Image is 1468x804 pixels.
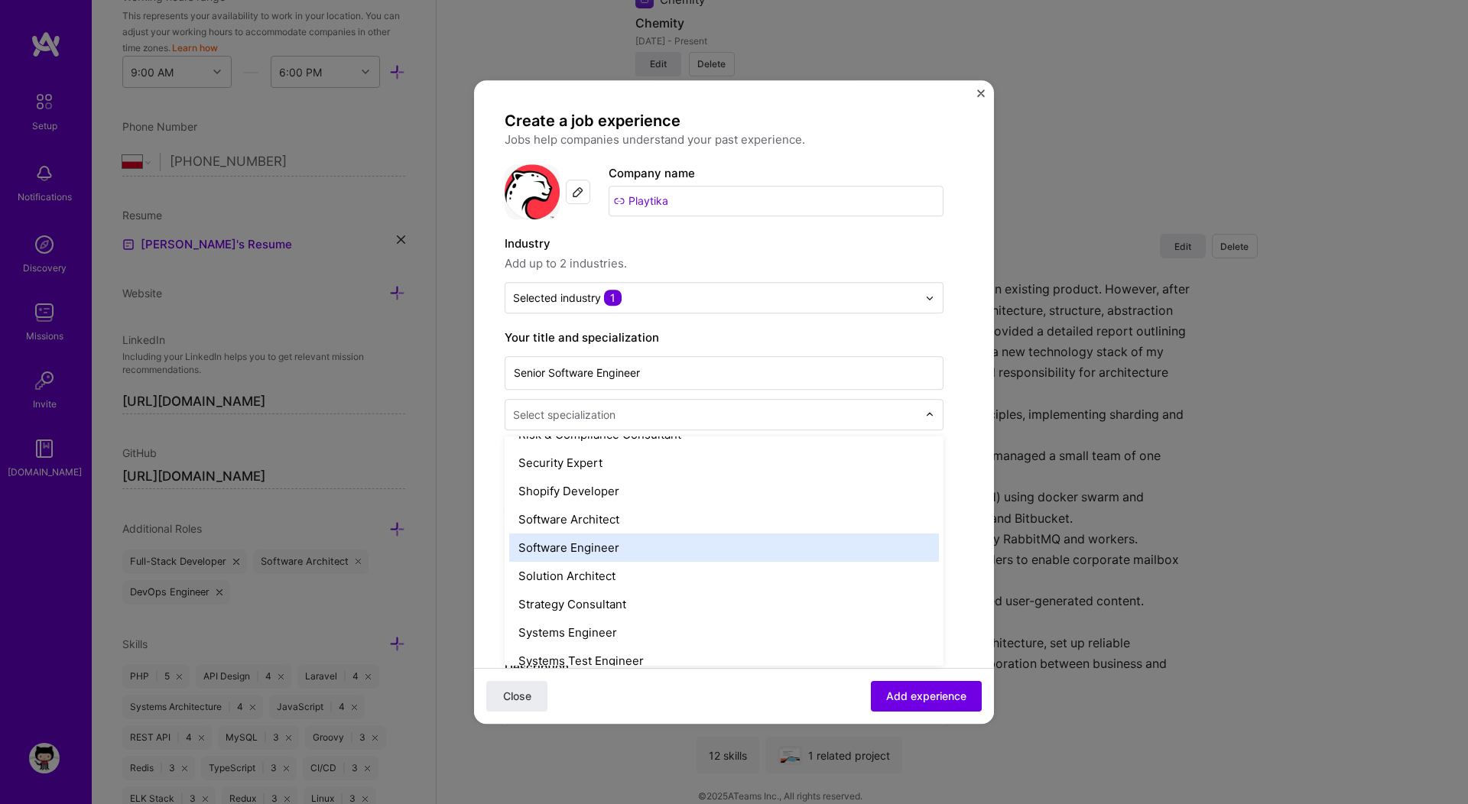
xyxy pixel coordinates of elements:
[509,647,939,675] div: Systems Test Engineer
[566,180,590,204] div: Edit
[513,407,615,423] div: Select specialization
[486,681,547,712] button: Close
[505,111,943,131] h4: Create a job experience
[509,618,939,647] div: Systems Engineer
[505,254,943,273] span: Add up to 2 industries.
[503,689,531,704] span: Close
[513,290,622,306] div: Selected industry
[505,131,943,149] p: Jobs help companies understand your past experience.
[572,186,584,198] img: Edit
[925,410,934,420] img: drop icon
[886,689,966,704] span: Add experience
[609,186,943,216] input: Search for a company...
[505,660,569,674] label: Description
[609,166,695,180] label: Company name
[509,477,939,505] div: Shopify Developer
[509,562,939,590] div: Solution Architect
[505,164,560,219] img: Company logo
[925,293,934,303] img: drop icon
[509,533,939,562] div: Software Engineer
[505,356,943,390] input: Role name
[509,449,939,477] div: Security Expert
[604,290,622,306] span: 1
[509,590,939,618] div: Strategy Consultant
[505,329,943,347] label: Your title and specialization
[977,89,985,105] button: Close
[871,681,982,712] button: Add experience
[505,235,943,253] label: Industry
[509,505,939,533] div: Software Architect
